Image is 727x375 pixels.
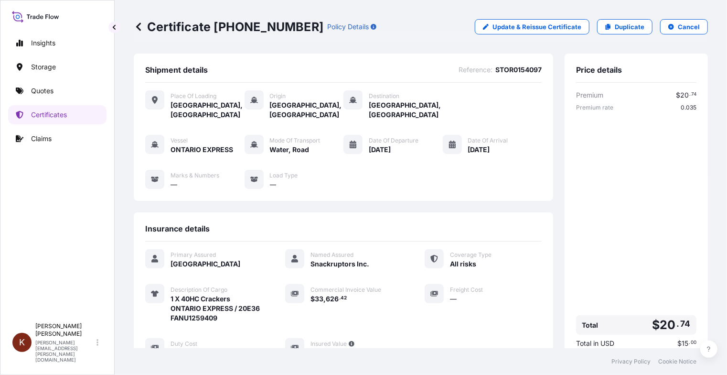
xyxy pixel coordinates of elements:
[450,294,457,304] span: —
[134,19,323,34] p: Certificate [PHONE_NUMBER]
[171,259,240,269] span: [GEOGRAPHIC_DATA]
[171,251,216,259] span: Primary Assured
[682,340,688,347] span: 15
[31,110,67,120] p: Certificates
[270,92,286,100] span: Origin
[369,100,443,120] span: [GEOGRAPHIC_DATA], [GEOGRAPHIC_DATA]
[171,172,219,179] span: Marks & Numbers
[8,105,107,124] a: Certificates
[8,57,107,77] a: Storage
[450,251,492,259] span: Coverage Type
[35,322,95,338] p: [PERSON_NAME] [PERSON_NAME]
[582,320,598,330] span: Total
[691,341,696,344] span: 00
[171,145,233,154] span: ONTARIO EXPRESS
[19,338,25,347] span: K
[660,19,708,34] button: Cancel
[475,19,589,34] a: Update & Reissue Certificate
[326,296,339,302] span: 626
[171,286,227,294] span: Description Of Cargo
[681,321,691,327] span: 74
[450,286,483,294] span: Freight Cost
[369,92,399,100] span: Destination
[658,358,696,365] a: Cookie Notice
[270,180,277,189] span: —
[689,341,690,344] span: .
[492,22,581,32] p: Update & Reissue Certificate
[652,319,660,331] span: $
[576,90,603,100] span: Premium
[171,294,262,323] span: 1 X 40HC Crackers ONTARIO EXPRESS / 20E36 FANU1259409
[171,340,197,348] span: Duty Cost
[270,172,298,179] span: Load Type
[323,296,326,302] span: ,
[270,100,344,120] span: [GEOGRAPHIC_DATA], [GEOGRAPHIC_DATA]
[310,251,353,259] span: Named Assured
[310,259,369,269] span: Snackruptors Inc.
[8,129,107,148] a: Claims
[468,137,508,144] span: Date of Arrival
[468,145,490,154] span: [DATE]
[31,62,56,72] p: Storage
[35,340,95,363] p: [PERSON_NAME][EMAIL_ADDRESS][PERSON_NAME][DOMAIN_NAME]
[270,137,321,144] span: Mode of Transport
[315,296,323,302] span: 33
[597,19,652,34] a: Duplicate
[450,259,476,269] span: All risks
[677,321,680,327] span: .
[310,296,315,302] span: $
[341,297,347,300] span: 42
[171,137,188,144] span: Vessel
[145,224,210,233] span: Insurance details
[171,92,216,100] span: Place of Loading
[31,134,52,143] p: Claims
[369,145,391,154] span: [DATE]
[171,100,245,120] span: [GEOGRAPHIC_DATA], [GEOGRAPHIC_DATA]
[171,180,177,189] span: —
[31,38,55,48] p: Insights
[369,137,418,144] span: Date of Departure
[8,33,107,53] a: Insights
[681,104,696,111] span: 0.035
[680,92,689,99] span: 20
[495,65,542,75] span: STOR0154097
[576,65,622,75] span: Price details
[31,86,53,96] p: Quotes
[677,340,682,347] span: $
[145,65,208,75] span: Shipment details
[576,339,614,348] span: Total in USD
[310,286,381,294] span: Commercial Invoice Value
[689,93,691,96] span: .
[576,104,613,111] span: Premium rate
[8,81,107,100] a: Quotes
[691,93,696,96] span: 74
[339,297,341,300] span: .
[676,92,680,99] span: $
[459,65,492,75] span: Reference :
[310,340,347,348] span: Insured Value
[660,319,675,331] span: 20
[327,22,369,32] p: Policy Details
[678,22,700,32] p: Cancel
[615,22,644,32] p: Duplicate
[270,145,310,154] span: Water, Road
[611,358,651,365] a: Privacy Policy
